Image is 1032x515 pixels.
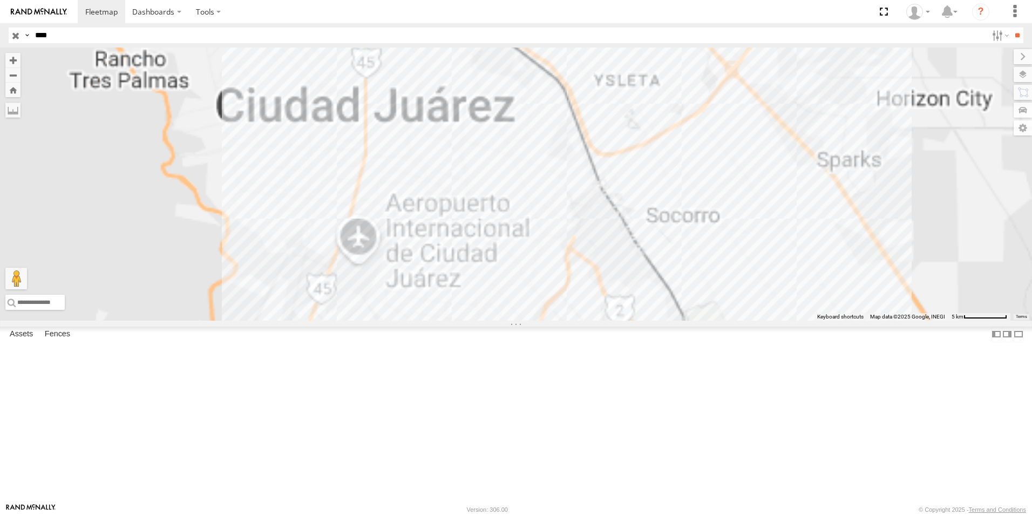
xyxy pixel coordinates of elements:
label: Search Filter Options [988,28,1011,43]
div: © Copyright 2025 - [919,506,1026,513]
label: Dock Summary Table to the Left [991,327,1002,342]
label: Hide Summary Table [1013,327,1024,342]
label: Search Query [23,28,31,43]
label: Fences [39,327,76,342]
button: Zoom Home [5,83,21,97]
span: Map data ©2025 Google, INEGI [870,314,945,320]
a: Terms (opens in new tab) [1016,315,1027,319]
a: Visit our Website [6,504,56,515]
div: Version: 306.00 [467,506,508,513]
label: Measure [5,103,21,118]
button: Zoom in [5,53,21,67]
a: Terms and Conditions [969,506,1026,513]
label: Assets [4,327,38,342]
button: Keyboard shortcuts [817,313,864,321]
span: 5 km [952,314,963,320]
i: ? [972,3,989,21]
button: Drag Pegman onto the map to open Street View [5,268,27,289]
button: Map Scale: 5 km per 77 pixels [948,313,1010,321]
div: Alonso Dominguez [902,4,934,20]
label: Map Settings [1014,120,1032,135]
img: rand-logo.svg [11,8,67,16]
label: Dock Summary Table to the Right [1002,327,1013,342]
button: Zoom out [5,67,21,83]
